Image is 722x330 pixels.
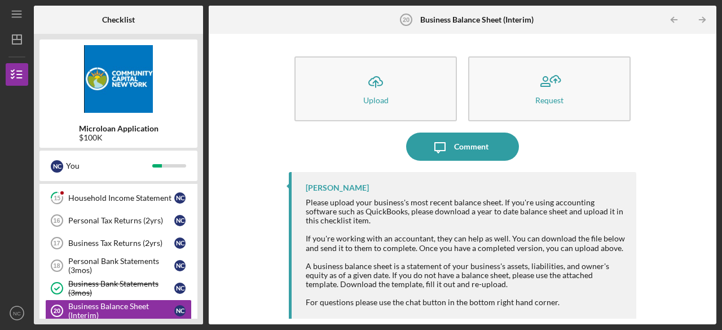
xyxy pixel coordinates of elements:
div: Personal Tax Returns (2yrs) [68,216,174,225]
a: 15Household Income StatementNC [45,187,192,209]
div: N C [174,283,186,294]
div: Business Tax Returns (2yrs) [68,239,174,248]
div: Upload [363,96,389,104]
tspan: 20 [54,307,60,314]
tspan: 15 [54,195,60,202]
tspan: 16 [53,217,60,224]
tspan: 18 [53,262,60,269]
button: Comment [406,133,519,161]
a: 20Business Balance Sheet (Interim)NC [45,300,192,322]
div: N C [174,237,186,249]
div: Business Bank Statements (3mos) [68,279,174,297]
a: 18Personal Bank Statements (3mos)NC [45,254,192,277]
div: N C [51,160,63,173]
b: Business Balance Sheet (Interim) [420,15,534,24]
a: 16Personal Tax Returns (2yrs)NC [45,209,192,232]
div: Request [535,96,563,104]
button: Upload [294,56,457,121]
div: N C [174,192,186,204]
img: Product logo [39,45,197,113]
div: N C [174,215,186,226]
div: [PERSON_NAME] [306,183,369,192]
tspan: 20 [402,16,409,23]
b: Microloan Application [79,124,159,133]
div: Comment [454,133,488,161]
button: NC [6,302,28,324]
button: Request [468,56,631,121]
b: Checklist [102,15,135,24]
div: You [66,156,152,175]
text: NC [13,310,21,316]
div: Business Balance Sheet (Interim) [68,302,174,320]
a: Business Bank Statements (3mos)NC [45,277,192,300]
div: Household Income Statement [68,193,174,203]
div: Please upload your business's most recent balance sheet. If you're using accounting software such... [306,198,625,307]
div: Personal Bank Statements (3mos) [68,257,174,275]
div: N C [174,260,186,271]
div: N C [174,305,186,316]
div: $100K [79,133,159,142]
a: 17Business Tax Returns (2yrs)NC [45,232,192,254]
tspan: 17 [53,240,60,247]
